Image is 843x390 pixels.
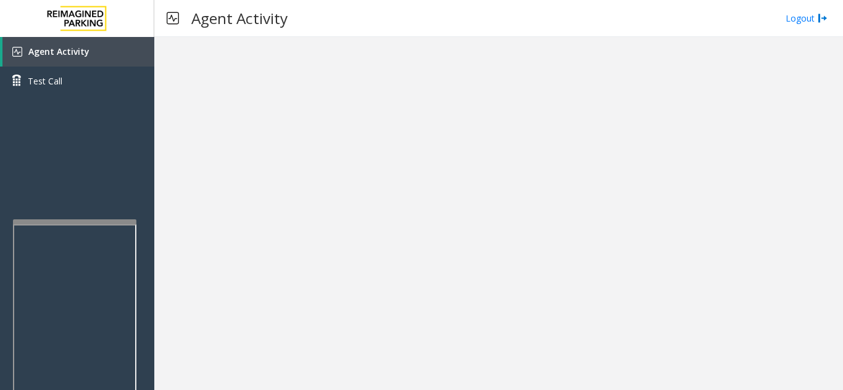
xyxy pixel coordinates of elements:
img: logout [818,12,828,25]
a: Logout [786,12,828,25]
img: 'icon' [12,47,22,57]
h3: Agent Activity [185,3,294,33]
span: Test Call [28,75,62,87]
span: Agent Activity [28,46,89,57]
a: Agent Activity [2,37,154,67]
img: pageIcon [167,3,179,33]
